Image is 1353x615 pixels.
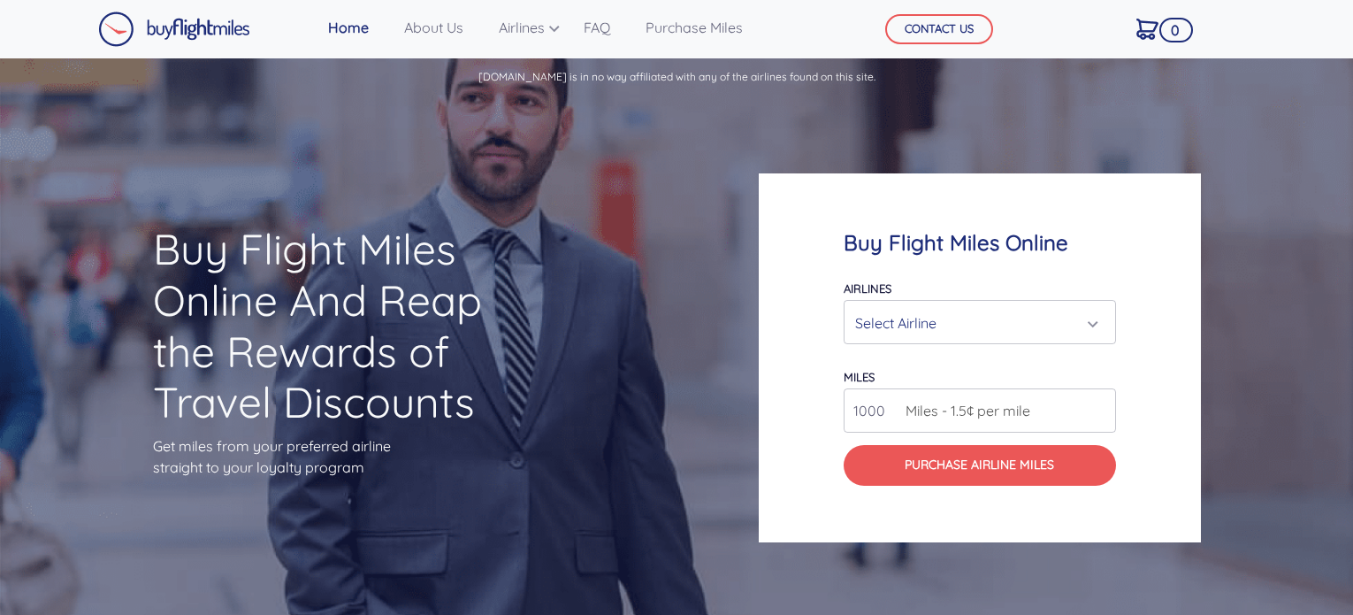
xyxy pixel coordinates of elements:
[844,445,1116,486] button: Purchase Airline Miles
[153,435,524,478] p: Get miles from your preferred airline straight to your loyalty program
[1129,10,1166,47] a: 0
[153,224,524,427] h1: Buy Flight Miles Online And Reap the Rewards of Travel Discounts
[1136,19,1158,40] img: Cart
[885,14,993,44] button: CONTACT US
[397,10,470,45] a: About Us
[577,10,617,45] a: FAQ
[855,306,1094,340] div: Select Airline
[98,7,250,51] a: Buy Flight Miles Logo
[492,10,555,45] a: Airlines
[844,230,1116,256] h4: Buy Flight Miles Online
[897,400,1030,421] span: Miles - 1.5¢ per mile
[98,12,250,47] img: Buy Flight Miles Logo
[321,10,376,45] a: Home
[844,281,891,296] label: Airlines
[844,300,1116,344] button: Select Airline
[638,10,750,45] a: Purchase Miles
[1159,18,1193,42] span: 0
[844,370,875,384] label: miles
